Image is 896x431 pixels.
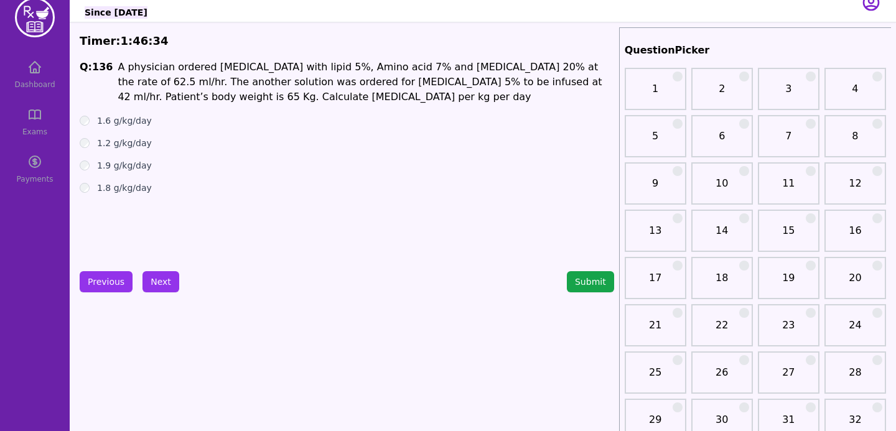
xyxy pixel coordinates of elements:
[695,365,749,390] a: 26
[153,34,169,47] span: 34
[121,34,129,47] span: 1
[762,223,816,248] a: 15
[97,159,152,172] label: 1.9 g/kg/day
[762,318,816,343] a: 23
[628,271,683,295] a: 17
[762,271,816,295] a: 19
[828,318,882,343] a: 24
[97,137,152,149] label: 1.2 g/kg/day
[133,34,148,47] span: 46
[80,32,614,50] div: Timer: : :
[625,43,886,58] h2: QuestionPicker
[762,129,816,154] a: 7
[695,176,749,201] a: 10
[628,176,683,201] a: 9
[142,271,179,292] button: Next
[695,318,749,343] a: 22
[828,365,882,390] a: 28
[628,129,683,154] a: 5
[628,318,683,343] a: 21
[828,81,882,106] a: 4
[628,81,683,106] a: 1
[695,81,749,106] a: 2
[628,223,683,248] a: 13
[695,223,749,248] a: 14
[85,6,147,19] h6: Since [DATE]
[80,271,133,292] button: Previous
[762,365,816,390] a: 27
[828,223,882,248] a: 16
[695,271,749,295] a: 18
[695,129,749,154] a: 6
[118,61,602,103] span: A physician ordered [MEDICAL_DATA] with lipid 5%, Amino acid 7% and [MEDICAL_DATA] 20% at the rat...
[762,81,816,106] a: 3
[567,271,614,292] button: Submit
[97,114,152,127] label: 1.6 g/kg/day
[828,129,882,154] a: 8
[97,182,152,194] label: 1.8 g/kg/day
[80,60,113,104] h1: Q: 136
[828,271,882,295] a: 20
[762,176,816,201] a: 11
[828,176,882,201] a: 12
[628,365,683,390] a: 25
